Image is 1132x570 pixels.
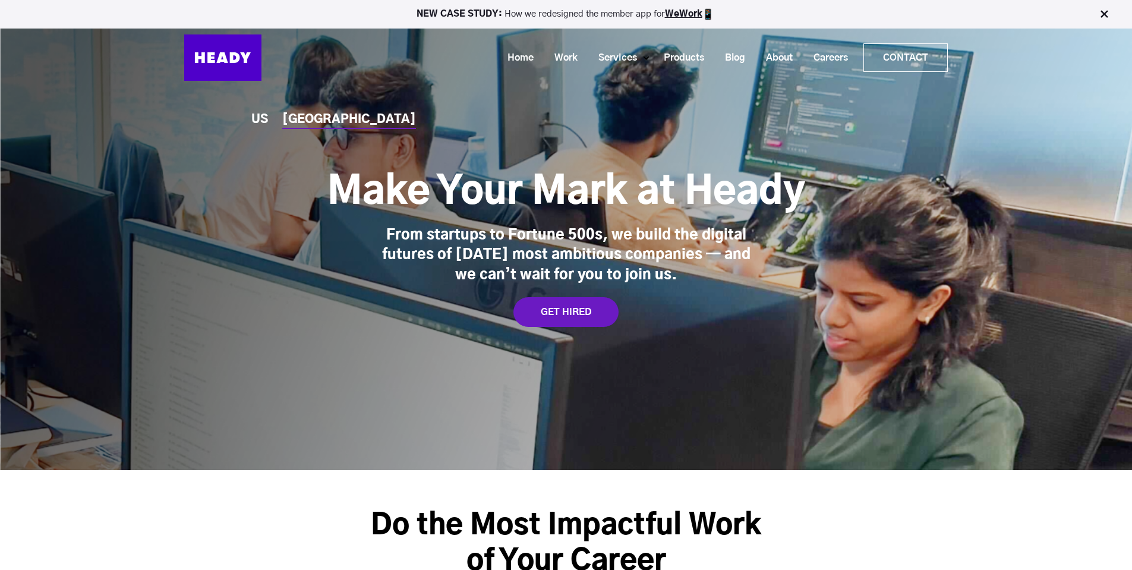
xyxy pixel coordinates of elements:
a: Contact [864,44,947,71]
a: [GEOGRAPHIC_DATA] [282,114,416,126]
a: About [751,47,799,69]
a: GET HIRED [513,297,619,327]
a: US [251,114,268,126]
img: app emoji [702,8,714,20]
a: Services [584,47,643,69]
a: Home [493,47,540,69]
a: Careers [799,47,854,69]
p: How we redesigned the member app for [5,8,1127,20]
strong: NEW CASE STUDY: [417,10,504,18]
img: Heady_Logo_Web-01 (1) [184,34,261,81]
a: Work [540,47,584,69]
div: From startups to Fortune 500s, we build the digital futures of [DATE] most ambitious companies — ... [382,226,751,286]
a: WeWork [665,10,702,18]
a: Products [649,47,710,69]
div: Navigation Menu [273,43,948,72]
a: Blog [710,47,751,69]
h1: Make Your Mark at Heady [327,169,805,216]
img: Close Bar [1098,8,1110,20]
